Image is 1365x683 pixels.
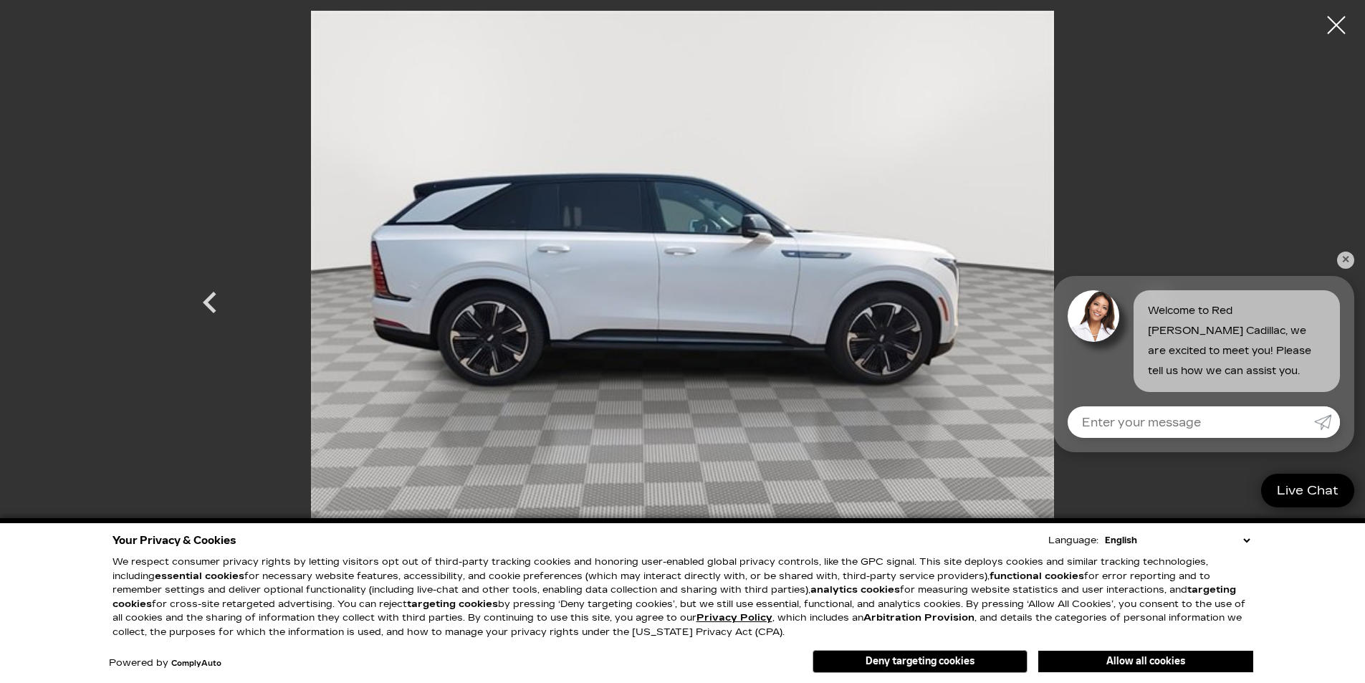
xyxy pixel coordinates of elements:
strong: Arbitration Provision [863,612,974,624]
strong: targeting cookies [112,584,1236,610]
div: Welcome to Red [PERSON_NAME] Cadillac, we are excited to meet you! Please tell us how we can assi... [1134,290,1340,392]
a: Privacy Policy [696,612,772,624]
span: Your Privacy & Cookies [112,530,236,550]
strong: functional cookies [990,570,1084,582]
div: Powered by [109,659,221,668]
a: Live Chat [1261,474,1354,507]
select: Language Select [1101,533,1253,548]
img: New 2025 Summit White Cadillac Sport 2 image 9 [253,11,1113,568]
strong: analytics cookies [810,584,900,596]
div: Previous [188,274,231,338]
a: Submit [1314,406,1340,438]
div: Language: [1048,536,1098,545]
span: Live Chat [1270,482,1346,499]
button: Deny targeting cookies [813,650,1028,673]
p: We respect consumer privacy rights by letting visitors opt out of third-party tracking cookies an... [112,555,1253,639]
strong: targeting cookies [407,598,498,610]
strong: essential cookies [155,570,244,582]
div: Next [1134,274,1177,338]
button: Allow all cookies [1038,651,1253,672]
a: ComplyAuto [171,659,221,668]
input: Enter your message [1068,406,1314,438]
img: Agent profile photo [1068,290,1119,342]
